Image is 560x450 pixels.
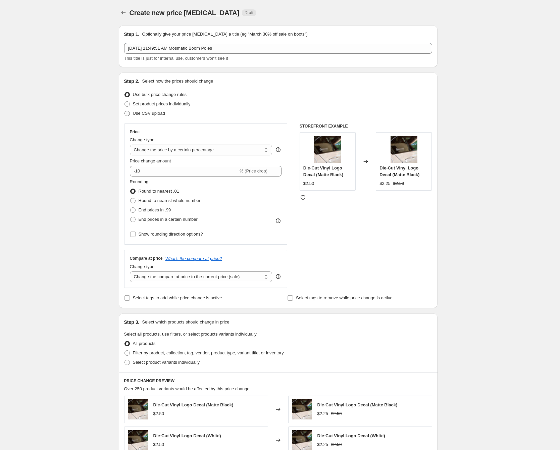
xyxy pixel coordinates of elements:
div: $2.25 [317,410,328,417]
span: Die-Cut Vinyl Logo Decal (Matte Black) [317,402,398,407]
p: Optionally give your price [MEDICAL_DATA] a title (eg "March 30% off sale on boots") [142,31,307,38]
strike: $2.50 [331,410,342,417]
span: Show rounding direction options? [139,232,203,237]
span: End prices in a certain number [139,217,198,222]
span: Die-Cut Vinyl Logo Decal (Matte Black) [303,165,343,177]
h2: Step 1. [124,31,140,38]
span: Die-Cut Vinyl Logo Decal (White) [317,433,385,438]
span: This title is just for internal use, customers won't see it [124,56,228,61]
span: Round to nearest whole number [139,198,201,203]
strike: $2.50 [331,441,342,448]
input: -15 [130,166,238,177]
span: Die-Cut Vinyl Logo Decal (White) [153,433,221,438]
img: 0U9A0426_80x.jpg [292,399,312,419]
img: 0U9A0426_80x.jpg [128,399,148,419]
h2: Step 2. [124,78,140,85]
span: Select tags to remove while price change is active [296,295,393,300]
span: Use CSV upload [133,111,165,116]
div: $2.50 [303,180,314,187]
span: Create new price [MEDICAL_DATA] [130,9,240,16]
div: $2.25 [317,441,328,448]
span: % (Price drop) [240,168,267,173]
span: Use bulk price change rules [133,92,187,97]
h3: Price [130,129,140,135]
span: Rounding [130,179,149,184]
span: Change type [130,264,155,269]
span: Filter by product, collection, tag, vendor, product type, variant title, or inventory [133,350,284,355]
h6: STOREFRONT EXAMPLE [300,123,432,129]
h2: Step 3. [124,319,140,326]
span: Draft [245,10,253,15]
div: $2.50 [153,441,164,448]
img: 0U9A0426_80x.jpg [314,136,341,163]
span: All products [133,341,156,346]
input: 30% off holiday sale [124,43,432,54]
span: Die-Cut Vinyl Logo Decal (Matte Black) [379,165,419,177]
span: Round to nearest .01 [139,189,179,194]
div: help [275,146,282,153]
div: $2.25 [379,180,391,187]
span: End prices in .99 [139,207,171,212]
button: Price change jobs [119,8,128,17]
div: help [275,273,282,280]
button: What's the compare at price? [165,256,222,261]
img: 0U9A0426_80x.jpg [391,136,417,163]
span: Price change amount [130,158,171,163]
p: Select how the prices should change [142,78,213,85]
span: Select product variants individually [133,360,200,365]
span: Change type [130,137,155,142]
div: $2.50 [153,410,164,417]
span: Set product prices individually [133,101,191,106]
span: Over 250 product variants would be affected by this price change: [124,386,251,391]
span: Select tags to add while price change is active [133,295,222,300]
h3: Compare at price [130,256,163,261]
h6: PRICE CHANGE PREVIEW [124,378,432,384]
span: Select all products, use filters, or select products variants individually [124,332,257,337]
p: Select which products should change in price [142,319,229,326]
span: Die-Cut Vinyl Logo Decal (Matte Black) [153,402,234,407]
strike: $2.50 [393,180,404,187]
